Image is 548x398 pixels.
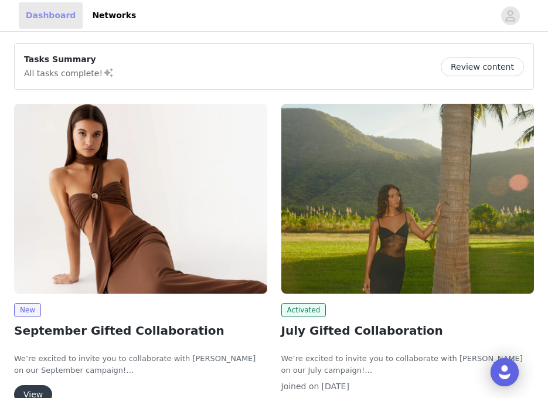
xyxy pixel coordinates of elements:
span: Joined on [281,382,319,391]
span: [DATE] [322,382,349,391]
div: avatar [505,6,516,25]
img: Peppermayo USA [281,104,535,294]
a: Networks [85,2,143,29]
button: Review content [441,57,524,76]
h2: July Gifted Collaboration [281,322,535,339]
div: Open Intercom Messenger [491,358,519,386]
span: New [14,303,41,317]
span: Activated [281,303,326,317]
p: All tasks complete! [24,66,114,80]
h2: September Gifted Collaboration [14,322,267,339]
p: Tasks Summary [24,53,114,66]
p: We’re excited to invite you to collaborate with [PERSON_NAME] on our September campaign! [14,353,267,376]
img: Peppermayo USA [14,104,267,294]
p: We’re excited to invite you to collaborate with [PERSON_NAME] on our July campaign! [281,353,535,376]
a: Dashboard [19,2,83,29]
